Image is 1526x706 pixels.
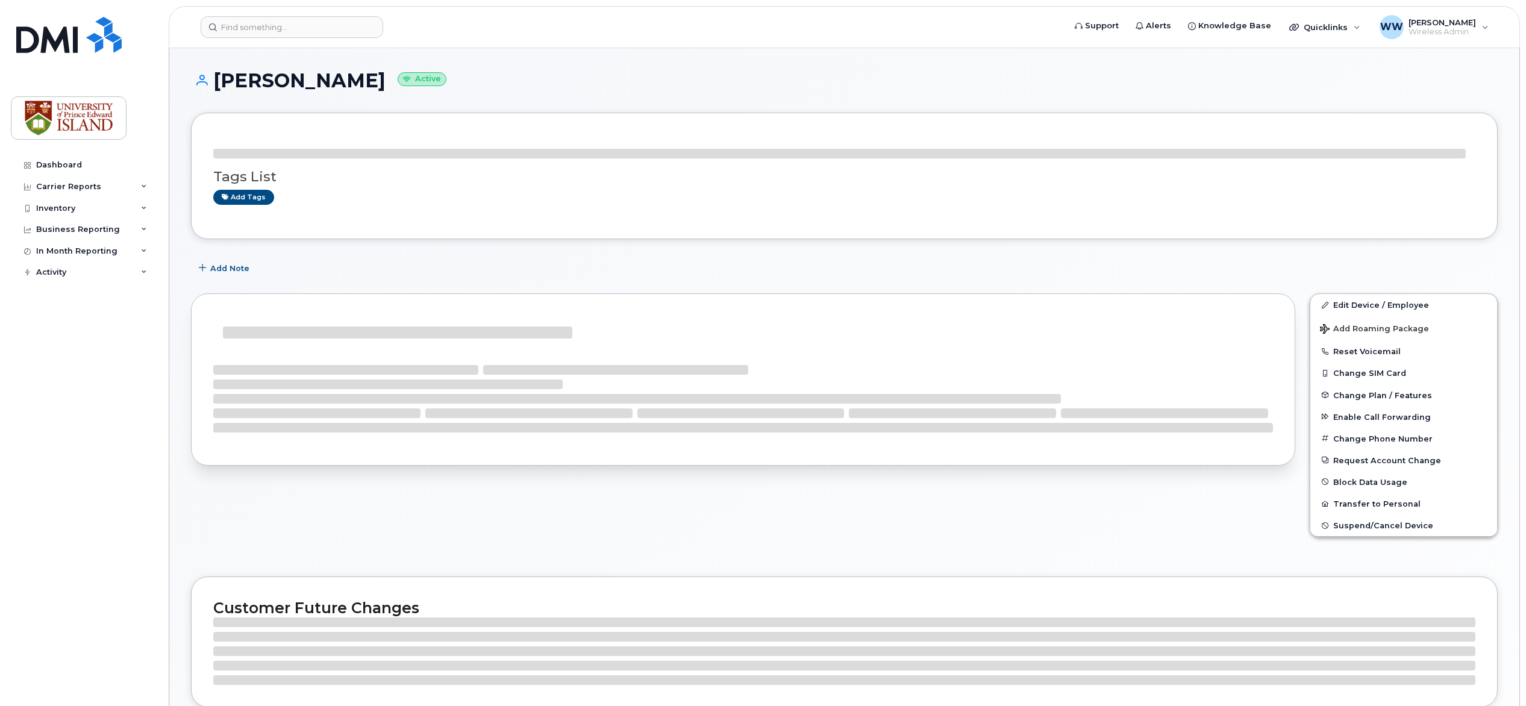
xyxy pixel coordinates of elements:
button: Request Account Change [1310,449,1497,471]
span: Suspend/Cancel Device [1333,521,1433,530]
span: Add Roaming Package [1320,324,1429,336]
a: Edit Device / Employee [1310,294,1497,316]
h1: [PERSON_NAME] [191,70,1498,91]
button: Add Roaming Package [1310,316,1497,340]
button: Change Phone Number [1310,428,1497,449]
button: Block Data Usage [1310,471,1497,493]
small: Active [398,72,446,86]
button: Change Plan / Features [1310,384,1497,406]
button: Enable Call Forwarding [1310,406,1497,428]
button: Add Note [191,257,260,279]
a: Add tags [213,190,274,205]
h3: Tags List [213,169,1475,184]
h2: Customer Future Changes [213,599,1475,617]
button: Suspend/Cancel Device [1310,514,1497,536]
span: Change Plan / Features [1333,390,1432,399]
button: Change SIM Card [1310,362,1497,384]
button: Transfer to Personal [1310,493,1497,514]
span: Enable Call Forwarding [1333,412,1431,421]
span: Add Note [210,263,249,274]
button: Reset Voicemail [1310,340,1497,362]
